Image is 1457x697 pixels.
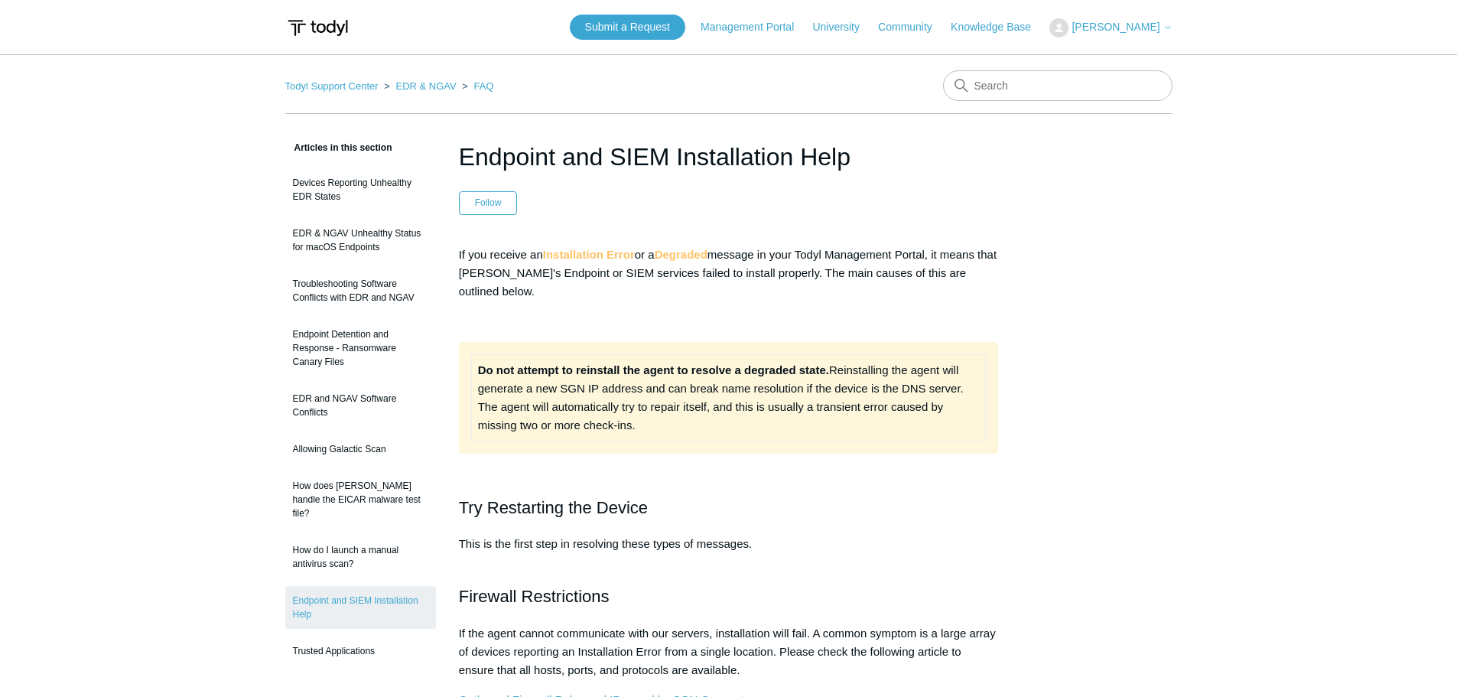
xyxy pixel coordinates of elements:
a: Submit a Request [570,15,685,40]
td: Reinstalling the agent will generate a new SGN IP address and can break name resolution if the de... [471,354,986,441]
input: Search [943,70,1172,101]
a: Endpoint and SIEM Installation Help [285,586,436,629]
a: EDR & NGAV [395,80,456,92]
a: Allowing Galactic Scan [285,435,436,464]
li: EDR & NGAV [381,80,459,92]
a: FAQ [474,80,494,92]
strong: Installation Error [543,248,635,261]
a: Knowledge Base [951,19,1046,35]
a: Troubleshooting Software Conflicts with EDR and NGAV [285,269,436,312]
h2: Try Restarting the Device [459,494,999,521]
li: FAQ [459,80,493,92]
span: [PERSON_NAME] [1072,21,1159,33]
a: Todyl Support Center [285,80,379,92]
button: [PERSON_NAME] [1049,18,1172,37]
strong: Do not attempt to reinstall the agent to resolve a degraded state. [478,363,829,376]
p: This is the first step in resolving these types of messages. [459,535,999,572]
img: Todyl Support Center Help Center home page [285,14,350,42]
a: Devices Reporting Unhealthy EDR States [285,168,436,211]
strong: Degraded [655,248,707,261]
a: Endpoint Detention and Response - Ransomware Canary Files [285,320,436,376]
h1: Endpoint and SIEM Installation Help [459,138,999,175]
a: EDR & NGAV Unhealthy Status for macOS Endpoints [285,219,436,262]
a: Management Portal [701,19,809,35]
a: How do I launch a manual antivirus scan? [285,536,436,578]
a: How does [PERSON_NAME] handle the EICAR malware test file? [285,471,436,528]
button: Follow Article [459,191,518,214]
span: Articles in this section [285,142,392,153]
h2: Firewall Restrictions [459,583,999,610]
a: Trusted Applications [285,637,436,666]
a: University [812,19,874,35]
a: Community [878,19,948,35]
li: Todyl Support Center [285,80,382,92]
p: If the agent cannot communicate with our servers, installation will fail. A common symptom is a l... [459,624,999,679]
p: If you receive an or a message in your Todyl Management Portal, it means that [PERSON_NAME]'s End... [459,246,999,301]
a: EDR and NGAV Software Conflicts [285,384,436,427]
